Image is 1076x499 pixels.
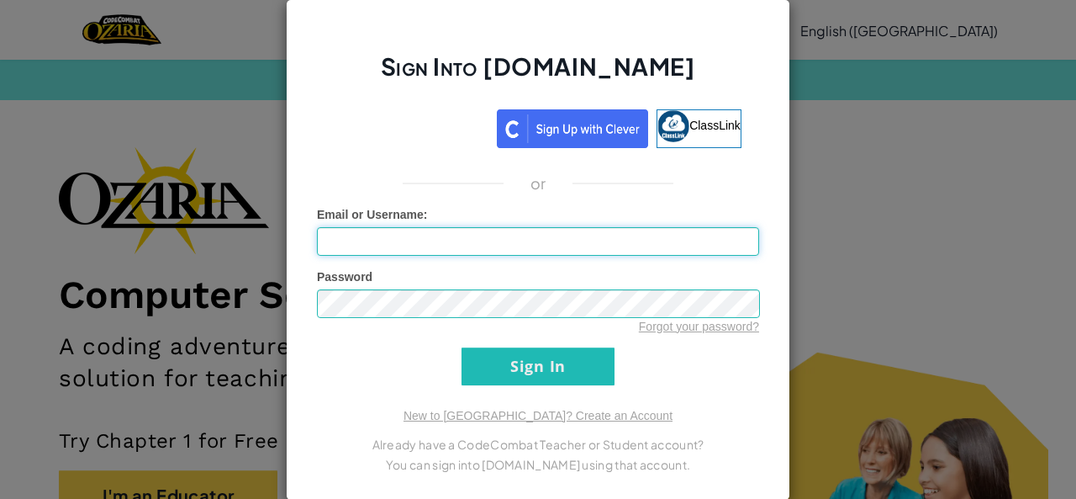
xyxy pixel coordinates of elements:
[462,348,614,385] input: Sign In
[689,118,741,131] span: ClassLink
[317,434,759,454] p: Already have a CodeCombat Teacher or Student account?
[497,109,648,148] img: clever_sso_button@2x.png
[326,108,497,145] iframe: Sign in with Google Button
[403,409,672,422] a: New to [GEOGRAPHIC_DATA]? Create an Account
[317,50,759,99] h2: Sign Into [DOMAIN_NAME]
[530,173,546,194] p: or
[657,110,689,142] img: classlink-logo-small.png
[317,206,428,223] label: :
[639,320,759,333] a: Forgot your password?
[317,270,372,284] span: Password
[317,208,424,221] span: Email or Username
[317,454,759,475] p: You can sign into [DOMAIN_NAME] using that account.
